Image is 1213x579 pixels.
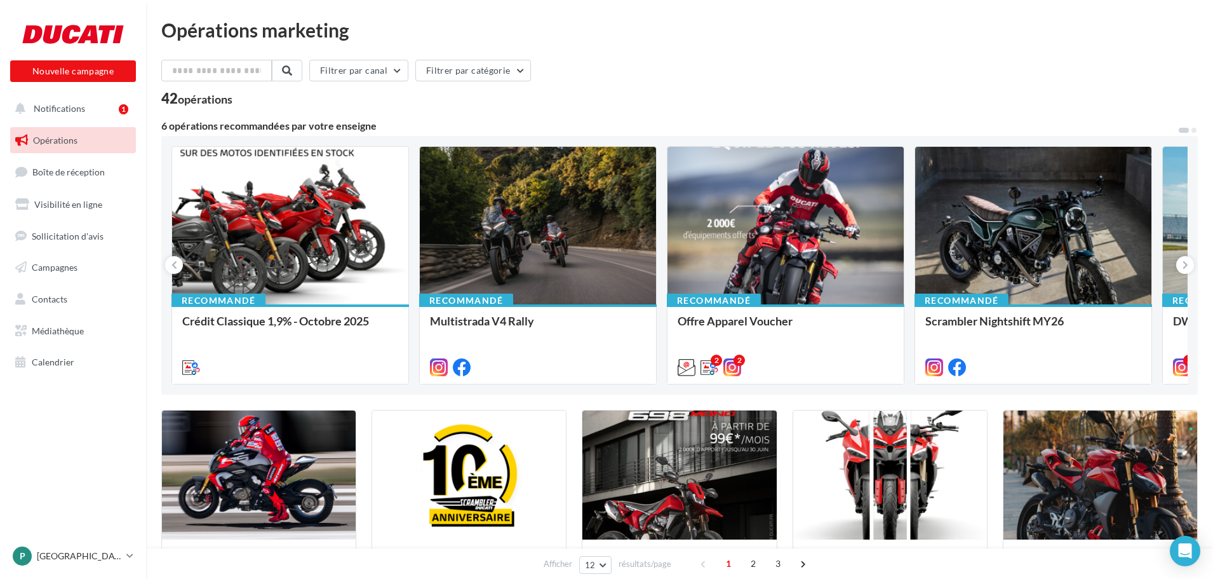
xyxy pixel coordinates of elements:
span: Notifications [34,103,85,114]
div: Recommandé [667,294,761,308]
span: 12 [585,560,596,570]
a: Opérations [8,127,138,154]
span: P [20,550,25,562]
div: Recommandé [171,294,265,308]
div: Recommandé [419,294,513,308]
span: Sollicitation d'avis [32,230,104,241]
span: Campagnes [32,262,77,273]
div: Open Intercom Messenger [1170,536,1200,566]
span: Boîte de réception [32,167,105,177]
button: 12 [579,556,612,574]
span: 2 [743,554,763,574]
a: Sollicitation d'avis [8,223,138,250]
div: 5 [1183,355,1195,366]
div: Recommandé [915,294,1009,308]
div: Opérations marketing [161,20,1198,39]
button: Filtrer par canal [309,60,408,81]
span: 1 [718,554,739,574]
button: Notifications 1 [8,95,133,122]
div: 2 [711,355,722,366]
span: Contacts [32,294,67,304]
span: 3 [768,554,788,574]
div: Crédit Classique 1,9% - Octobre 2025 [182,315,398,340]
div: Multistrada V4 Rally [430,315,646,340]
div: 1 [119,104,128,114]
span: Opérations [33,135,77,146]
div: opérations [178,93,232,105]
a: Contacts [8,286,138,313]
a: Campagnes [8,254,138,281]
a: Calendrier [8,349,138,376]
span: résultats/page [619,558,671,570]
a: P [GEOGRAPHIC_DATA] [10,544,136,568]
span: Médiathèque [32,325,84,336]
div: 2 [734,355,745,366]
a: Médiathèque [8,318,138,344]
a: Boîte de réception [8,158,138,186]
span: Afficher [544,558,572,570]
p: [GEOGRAPHIC_DATA] [37,550,121,562]
div: 6 opérations recommandées par votre enseigne [161,121,1177,131]
div: 42 [161,92,232,106]
div: Offre Apparel Voucher [678,315,894,340]
button: Filtrer par catégorie [415,60,531,81]
span: Calendrier [32,357,74,367]
a: Visibilité en ligne [8,191,138,218]
span: Visibilité en ligne [34,199,102,210]
div: Scrambler Nightshift MY26 [925,315,1141,340]
button: Nouvelle campagne [10,60,136,82]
